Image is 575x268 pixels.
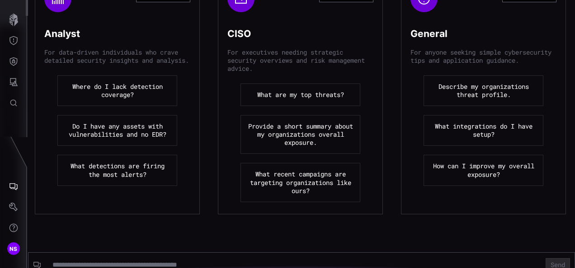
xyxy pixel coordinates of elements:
[57,115,177,146] button: Do I have any assets with vulnerabilities and no EDR?
[424,155,543,185] button: How can I improve my overall exposure?
[57,75,177,106] button: Where do I lack detection coverage?
[410,20,448,40] h2: General
[9,244,18,254] span: NS
[227,48,373,73] p: For executives needing strategic security overviews and risk management advice.
[0,238,27,259] button: NS
[424,115,543,146] button: What integrations do I have setup?
[240,163,360,202] button: What recent campaigns are targeting organizations like ours?
[240,115,360,154] button: Provide a short summary about my organizations overall exposure.
[227,20,251,40] h2: CISO
[424,75,543,106] button: Describe my organizations threat profile.
[410,48,556,65] p: For anyone seeking simple cybersecurity tips and application guidance.
[240,83,360,106] button: What are my top threats?
[44,48,190,65] p: For data-driven individuals who crave detailed security insights and analysis.
[44,20,80,40] h2: Analyst
[57,155,177,185] button: What detections are firing the most alerts?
